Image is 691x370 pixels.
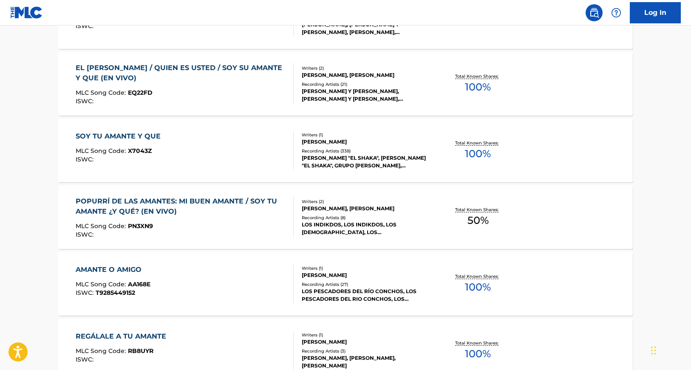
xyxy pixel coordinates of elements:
[302,65,430,71] div: Writers ( 2 )
[76,231,96,238] span: ISWC :
[302,21,430,36] div: [PERSON_NAME], [PERSON_NAME] Y [PERSON_NAME], [PERSON_NAME], [PERSON_NAME], [PERSON_NAME] Y [PERS...
[455,73,501,79] p: Total Known Shares:
[76,63,287,83] div: EL [PERSON_NAME] / QUIEN ES USTED / SOY SU AMANTE Y QUE (EN VIVO)
[302,81,430,88] div: Recording Artists ( 21 )
[302,138,430,146] div: [PERSON_NAME]
[455,206,501,213] p: Total Known Shares:
[302,88,430,103] div: [PERSON_NAME] Y [PERSON_NAME], [PERSON_NAME] Y [PERSON_NAME], [PERSON_NAME] Y [PERSON_NAME], [PER...
[649,329,691,370] iframe: Chat Widget
[651,338,656,363] div: Drag
[302,132,430,138] div: Writers ( 1 )
[76,147,128,155] span: MLC Song Code :
[58,119,633,182] a: SOY TU AMANTE Y QUEMLC Song Code:X7043ZISWC:Writers (1)[PERSON_NAME]Recording Artists (338)[PERSO...
[608,4,625,21] div: Help
[76,97,96,105] span: ISWC :
[455,340,501,346] p: Total Known Shares:
[302,288,430,303] div: LOS PESCADORES DEL RÍO CONCHOS, LOS PESCADORES DEL RIO CONCHOS, LOS PESCADORES DEL RÍO CONCHOS, L...
[128,147,152,155] span: X7043Z
[302,338,430,346] div: [PERSON_NAME]
[76,89,128,96] span: MLC Song Code :
[58,252,633,316] a: AMANTE O AMIGOMLC Song Code:AA168EISWC:T9285449152Writers (1)[PERSON_NAME]Recording Artists (27)L...
[76,347,128,355] span: MLC Song Code :
[302,154,430,169] div: [PERSON_NAME] "EL SHAKA", [PERSON_NAME] "EL SHAKA", GRUPO [PERSON_NAME], [PERSON_NAME] “EL SHAKA”...
[302,281,430,288] div: Recording Artists ( 27 )
[76,131,165,141] div: SOY TU AMANTE Y QUE
[611,8,621,18] img: help
[302,265,430,271] div: Writers ( 1 )
[302,332,430,338] div: Writers ( 1 )
[58,185,633,249] a: POPURRÍ DE LAS AMANTES: MI BUEN AMANTE / SOY TU AMANTE ¿Y QUÉ? (EN VIVO)MLC Song Code:PN3XN9ISWC:...
[76,196,287,217] div: POPURRÍ DE LAS AMANTES: MI BUEN AMANTE / SOY TU AMANTE ¿Y QUÉ? (EN VIVO)
[302,271,430,279] div: [PERSON_NAME]
[465,79,491,95] span: 100 %
[302,198,430,205] div: Writers ( 2 )
[302,148,430,154] div: Recording Artists ( 338 )
[76,22,96,30] span: ISWC :
[128,222,153,230] span: PN3XN9
[465,280,491,295] span: 100 %
[76,289,96,297] span: ISWC :
[455,273,501,280] p: Total Known Shares:
[302,221,430,236] div: LOS INDIKDOS, LOS INDIKDOS, LOS [DEMOGRAPHIC_DATA], LOS [DEMOGRAPHIC_DATA], LOS INDIKDOS
[302,215,430,221] div: Recording Artists ( 8 )
[302,348,430,354] div: Recording Artists ( 3 )
[302,205,430,212] div: [PERSON_NAME], [PERSON_NAME]
[76,356,96,363] span: ISWC :
[128,347,153,355] span: RB8UYR
[128,280,150,288] span: AA168E
[589,8,599,18] img: search
[128,89,153,96] span: EQ22FD
[455,140,501,146] p: Total Known Shares:
[630,2,681,23] a: Log In
[302,71,430,79] div: [PERSON_NAME], [PERSON_NAME]
[76,265,150,275] div: AMANTE O AMIGO
[586,4,603,21] a: Public Search
[10,6,43,19] img: MLC Logo
[76,331,170,342] div: REGÁLALE A TU AMANTE
[76,280,128,288] span: MLC Song Code :
[76,222,128,230] span: MLC Song Code :
[302,354,430,370] div: [PERSON_NAME], [PERSON_NAME], [PERSON_NAME]
[465,146,491,161] span: 100 %
[96,289,135,297] span: T9285449152
[467,213,489,228] span: 50 %
[76,155,96,163] span: ISWC :
[58,52,633,116] a: EL [PERSON_NAME] / QUIEN ES USTED / SOY SU AMANTE Y QUE (EN VIVO)MLC Song Code:EQ22FDISWC:Writers...
[465,346,491,362] span: 100 %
